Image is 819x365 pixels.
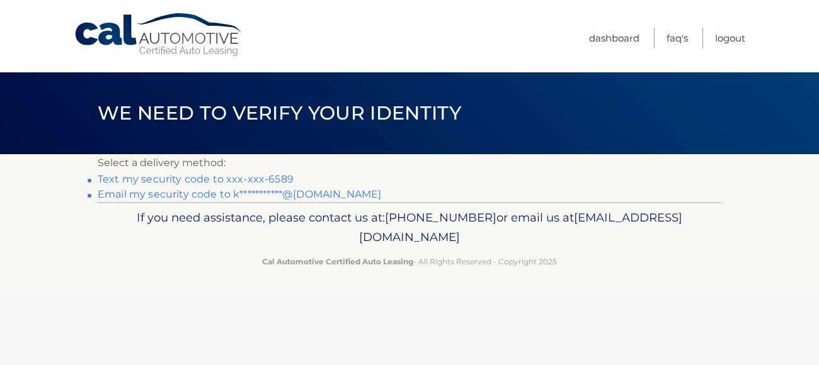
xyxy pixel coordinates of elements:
[262,257,413,266] strong: Cal Automotive Certified Auto Leasing
[98,101,461,125] span: We need to verify your identity
[385,210,496,225] span: [PHONE_NUMBER]
[106,255,713,268] p: - All Rights Reserved - Copyright 2025
[715,28,745,48] a: Logout
[589,28,639,48] a: Dashboard
[98,154,721,172] p: Select a delivery method:
[74,13,244,57] a: Cal Automotive
[98,173,294,185] a: Text my security code to xxx-xxx-6589
[106,208,713,248] p: If you need assistance, please contact us at: or email us at
[667,28,688,48] a: FAQ's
